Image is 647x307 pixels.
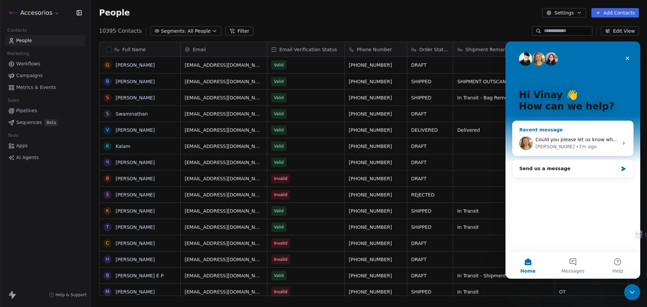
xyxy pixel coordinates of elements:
[349,127,403,133] span: [PHONE_NUMBER]
[185,288,263,295] span: [EMAIL_ADDRESS][DOMAIN_NAME]
[185,191,263,198] span: [EMAIL_ADDRESS][DOMAIN_NAME]
[185,175,263,182] span: [EMAIL_ADDRESS][DOMAIN_NAME]
[457,127,551,133] span: Delivered
[30,95,428,101] span: Could you please let us know which Shopify plan you are using? Shopify Basic plan does not suppor...
[106,175,109,182] div: B
[349,159,403,166] span: [PHONE_NUMBER]
[349,111,403,117] span: [PHONE_NUMBER]
[15,227,30,232] span: Home
[274,224,284,231] span: Valid
[349,191,403,198] span: [PHONE_NUMBER]
[349,224,403,231] span: [PHONE_NUMBER]
[185,240,263,247] span: [EMAIL_ADDRESS][DOMAIN_NAME]
[505,41,640,279] iframe: Intercom live chat
[349,256,403,263] span: [PHONE_NUMBER]
[411,224,449,231] span: SHIPPED
[274,240,287,247] span: Invalid
[5,82,85,93] a: Metrics & Events
[106,240,109,247] div: C
[116,273,163,278] a: [PERSON_NAME] E P
[411,62,449,68] span: DRAFT
[465,46,529,53] span: Shipment Remarks Reason
[105,288,110,295] div: M
[16,37,32,44] span: People
[274,256,287,263] span: Invalid
[16,60,40,67] span: Workflows
[274,288,287,295] span: Invalid
[185,127,263,133] span: [EMAIL_ADDRESS][DOMAIN_NAME]
[349,208,403,214] span: [PHONE_NUMBER]
[106,223,109,231] div: T
[20,8,53,17] span: Accesorios
[9,9,18,17] img: Accesorios-AMZ-Logo.png
[161,28,186,35] span: Segments:
[349,175,403,182] span: [PHONE_NUMBER]
[411,256,449,263] span: DRAFT
[7,118,128,136] div: Send us a message
[5,117,85,128] a: SequencesBeta
[116,289,155,295] a: [PERSON_NAME]
[185,208,263,214] span: [EMAIL_ADDRESS][DOMAIN_NAME]
[411,143,449,150] span: DRAFT
[624,284,640,300] iframe: Intercom live chat
[559,288,624,295] span: OT
[185,111,263,117] span: [EMAIL_ADDRESS][DOMAIN_NAME]
[5,152,85,163] a: AI Agents
[56,227,79,232] span: Messages
[99,57,181,296] div: grid
[16,107,37,114] span: Pipelines
[99,8,130,18] span: People
[16,84,56,91] span: Metrics & Events
[116,192,155,197] a: [PERSON_NAME]
[185,78,263,85] span: [EMAIL_ADDRESS][DOMAIN_NAME]
[16,142,28,149] span: Apps
[274,111,284,117] span: Valid
[349,240,403,247] span: [PHONE_NUMBER]
[106,62,110,69] div: G
[457,208,551,214] span: In Transit
[274,208,284,214] span: Valid
[4,25,30,35] span: Contacts
[457,78,551,85] span: SHIPMENT OUTSCANNED TO NETWORK
[181,42,267,57] div: Email
[16,154,39,161] span: AI Agents
[411,111,449,117] span: DRAFT
[5,105,85,116] a: Pipelines
[274,159,284,166] span: Valid
[5,130,21,141] span: Tools
[349,288,403,295] span: [PHONE_NUMBER]
[274,94,284,101] span: Valid
[407,42,453,57] div: Order Status
[274,272,284,279] span: Valid
[70,102,91,109] div: • 7m ago
[457,224,551,231] span: In Transit
[116,95,155,100] a: [PERSON_NAME]
[5,58,85,69] a: Workflows
[185,94,263,101] span: [EMAIL_ADDRESS][DOMAIN_NAME]
[345,42,407,57] div: Phone Number
[349,62,403,68] span: [PHONE_NUMBER]
[116,241,155,246] a: [PERSON_NAME]
[274,78,284,85] span: Valid
[457,272,551,279] span: In Transit - Shipment picked up
[106,191,109,198] div: S
[411,94,449,101] span: SHIPPED
[279,46,337,53] span: Email Verification Status
[5,70,85,81] a: Campaigns
[116,208,155,214] a: [PERSON_NAME]
[457,288,551,295] span: In Transit
[185,256,263,263] span: [EMAIL_ADDRESS][DOMAIN_NAME]
[106,78,109,85] div: B
[185,272,263,279] span: [EMAIL_ADDRESS][DOMAIN_NAME]
[116,127,155,133] a: [PERSON_NAME]
[99,27,142,35] span: 10395 Contacts
[14,124,113,131] div: Send us a message
[30,102,69,109] div: [PERSON_NAME]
